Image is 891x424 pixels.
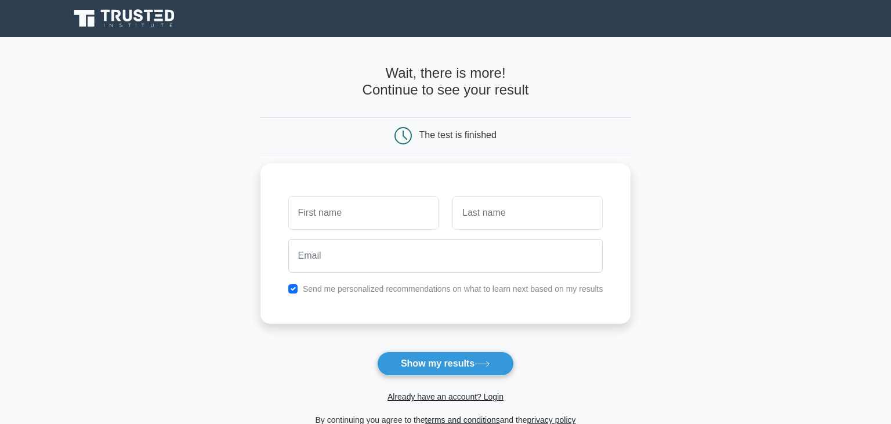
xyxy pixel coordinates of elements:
h4: Wait, there is more! Continue to see your result [260,65,631,99]
button: Show my results [377,351,514,376]
a: Already have an account? Login [387,392,504,401]
div: The test is finished [419,130,497,140]
input: Email [288,239,603,273]
label: Send me personalized recommendations on what to learn next based on my results [303,284,603,293]
input: Last name [452,196,603,230]
input: First name [288,196,439,230]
